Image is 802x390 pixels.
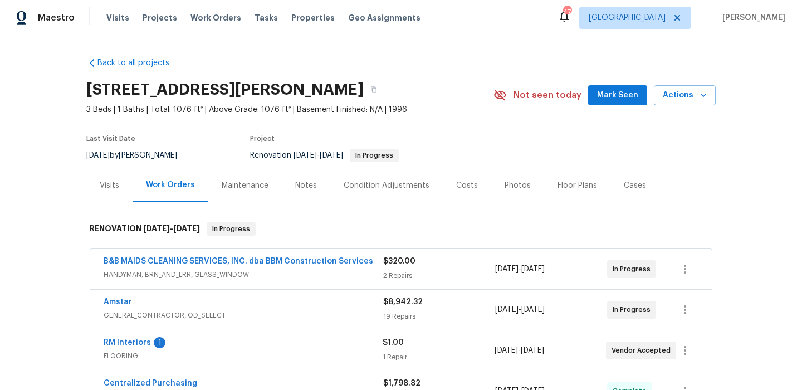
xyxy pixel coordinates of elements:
[383,257,415,265] span: $320.00
[383,352,494,363] div: 1 Repair
[86,104,493,115] span: 3 Beds | 1 Baths | Total: 1076 ft² | Above Grade: 1076 ft² | Basement Finished: N/A | 1996
[612,345,675,356] span: Vendor Accepted
[143,12,177,23] span: Projects
[613,304,655,315] span: In Progress
[104,350,383,362] span: FLOORING
[320,152,343,159] span: [DATE]
[495,345,544,356] span: -
[613,264,655,275] span: In Progress
[104,310,383,321] span: GENERAL_CONTRACTOR, OD_SELECT
[563,7,571,18] div: 47
[364,80,384,100] button: Copy Address
[495,264,545,275] span: -
[143,225,200,232] span: -
[100,180,119,191] div: Visits
[495,265,519,273] span: [DATE]
[495,306,519,314] span: [DATE]
[383,311,495,322] div: 19 Repairs
[383,379,420,387] span: $1,798.82
[38,12,75,23] span: Maestro
[589,12,666,23] span: [GEOGRAPHIC_DATA]
[86,135,135,142] span: Last Visit Date
[250,152,399,159] span: Renovation
[291,12,335,23] span: Properties
[86,152,110,159] span: [DATE]
[654,85,716,106] button: Actions
[86,149,190,162] div: by [PERSON_NAME]
[104,379,197,387] a: Centralized Purchasing
[104,269,383,280] span: HANDYMAN, BRN_AND_LRR, GLASS_WINDOW
[86,84,364,95] h2: [STREET_ADDRESS][PERSON_NAME]
[86,211,716,247] div: RENOVATION [DATE]-[DATE]In Progress
[86,57,193,69] a: Back to all projects
[104,257,373,265] a: B&B MAIDS CLEANING SERVICES, INC. dba BBM Construction Services
[624,180,646,191] div: Cases
[190,12,241,23] span: Work Orders
[558,180,597,191] div: Floor Plans
[663,89,707,103] span: Actions
[718,12,785,23] span: [PERSON_NAME]
[90,222,200,236] h6: RENOVATION
[495,347,518,354] span: [DATE]
[597,89,638,103] span: Mark Seen
[351,152,398,159] span: In Progress
[456,180,478,191] div: Costs
[383,270,495,281] div: 2 Repairs
[521,265,545,273] span: [DATE]
[295,180,317,191] div: Notes
[250,135,275,142] span: Project
[173,225,200,232] span: [DATE]
[146,179,195,191] div: Work Orders
[104,339,151,347] a: RM Interiors
[383,298,423,306] span: $8,942.32
[104,298,132,306] a: Amstar
[222,180,268,191] div: Maintenance
[521,306,545,314] span: [DATE]
[143,225,170,232] span: [DATE]
[495,304,545,315] span: -
[588,85,647,106] button: Mark Seen
[106,12,129,23] span: Visits
[344,180,429,191] div: Condition Adjustments
[521,347,544,354] span: [DATE]
[514,90,581,101] span: Not seen today
[348,12,420,23] span: Geo Assignments
[294,152,317,159] span: [DATE]
[255,14,278,22] span: Tasks
[154,337,165,348] div: 1
[383,339,404,347] span: $1.00
[208,223,255,235] span: In Progress
[505,180,531,191] div: Photos
[294,152,343,159] span: -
